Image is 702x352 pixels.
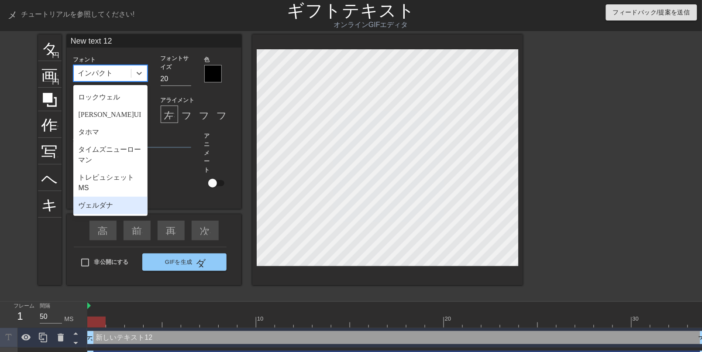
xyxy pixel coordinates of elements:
button: GIFを生成 [142,253,226,271]
font: フォーマット_align_right [199,109,390,120]
font: 非公開にする [94,259,129,265]
font: タイトル [41,38,110,55]
font: ダブルアロー [195,257,260,267]
a: ギフトテキスト [287,1,415,20]
font: 10 [257,315,263,322]
font: フィードバック/提案を送信 [613,9,690,16]
font: ヴェルダナ [79,202,114,209]
font: [PERSON_NAME]UI [79,111,141,118]
font: 前へスキップ [132,225,197,235]
font: チュートリアルを参照してください! [21,10,134,18]
font: メニューブック [7,8,83,19]
font: フォーマット中央揃え [182,109,289,120]
font: 高速巻き戻し [98,225,162,235]
font: MS [64,315,73,322]
font: キーボード [41,195,126,212]
font: タホマ [79,128,100,136]
font: GIFを生成 [165,259,193,265]
font: アライメント [161,97,195,103]
font: フレーム [14,303,34,309]
button: フィードバック/提案を送信 [606,4,697,21]
font: ロックウェル [79,93,120,101]
font: フォントサイズ [161,55,189,70]
font: 左揃え [164,109,196,120]
font: 20 [445,315,451,322]
font: 再生矢印 [166,225,208,235]
font: 間隔 [40,303,50,309]
font: 30 [633,315,639,322]
a: チュートリアルを参照してください! [7,8,134,22]
font: 色 [204,56,210,63]
font: ヘルプ [41,168,93,185]
font: 1 [17,310,23,322]
font: フォーマット整列 [217,109,303,120]
font: 次へスキップ [200,225,265,235]
font: 作物 [41,115,75,132]
font: 画像 [41,65,75,82]
font: オンラインGIFエディタ [334,21,408,28]
font: アニメート [204,133,210,173]
font: 写真サイズを選択 [41,142,176,158]
font: タイムズニューローマン [79,146,141,164]
font: 円を追加 [52,51,82,58]
font: トレビュシェットMS [79,174,134,191]
font: フォント [73,56,96,63]
font: 円を追加 [52,77,82,85]
font: インパクト [78,69,113,77]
